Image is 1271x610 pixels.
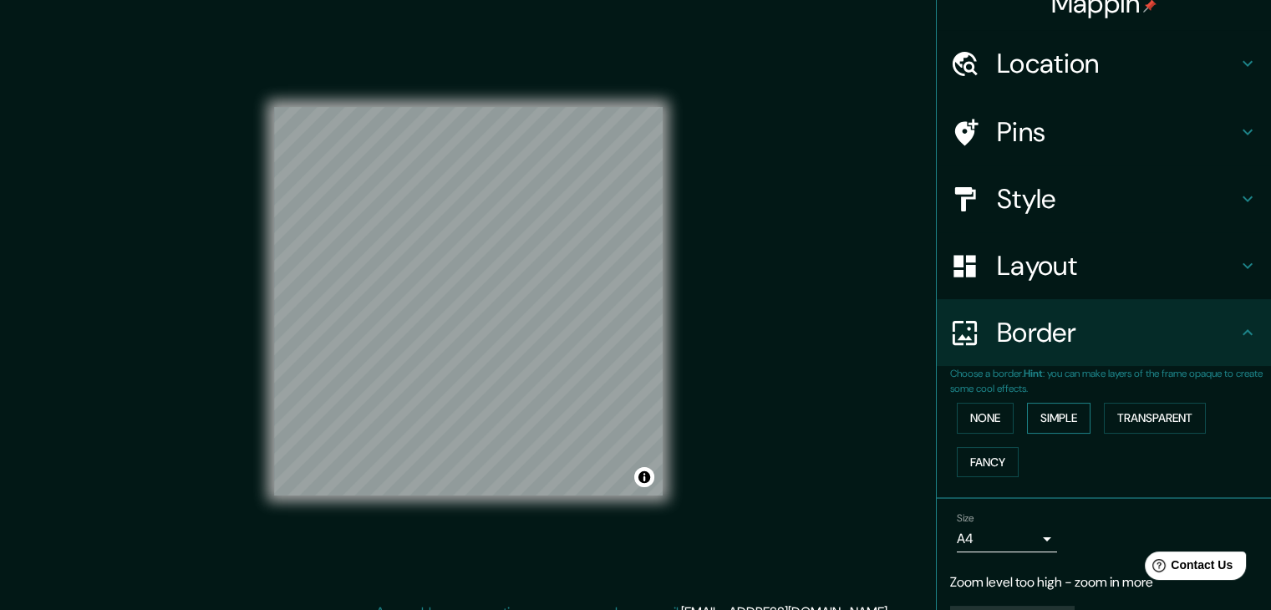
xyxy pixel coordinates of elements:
[997,249,1238,282] h4: Layout
[950,572,1258,592] p: Zoom level too high - zoom in more
[937,232,1271,299] div: Layout
[1122,545,1253,592] iframe: Help widget launcher
[634,467,654,487] button: Toggle attribution
[1024,367,1043,380] b: Hint
[950,366,1271,396] p: Choose a border. : you can make layers of the frame opaque to create some cool effects.
[1104,403,1206,434] button: Transparent
[274,107,663,496] canvas: Map
[1027,403,1091,434] button: Simple
[957,447,1019,478] button: Fancy
[957,403,1014,434] button: None
[997,47,1238,80] h4: Location
[937,30,1271,97] div: Location
[997,182,1238,216] h4: Style
[937,299,1271,366] div: Border
[937,99,1271,165] div: Pins
[997,316,1238,349] h4: Border
[957,511,974,526] label: Size
[997,115,1238,149] h4: Pins
[937,165,1271,232] div: Style
[957,526,1057,552] div: A4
